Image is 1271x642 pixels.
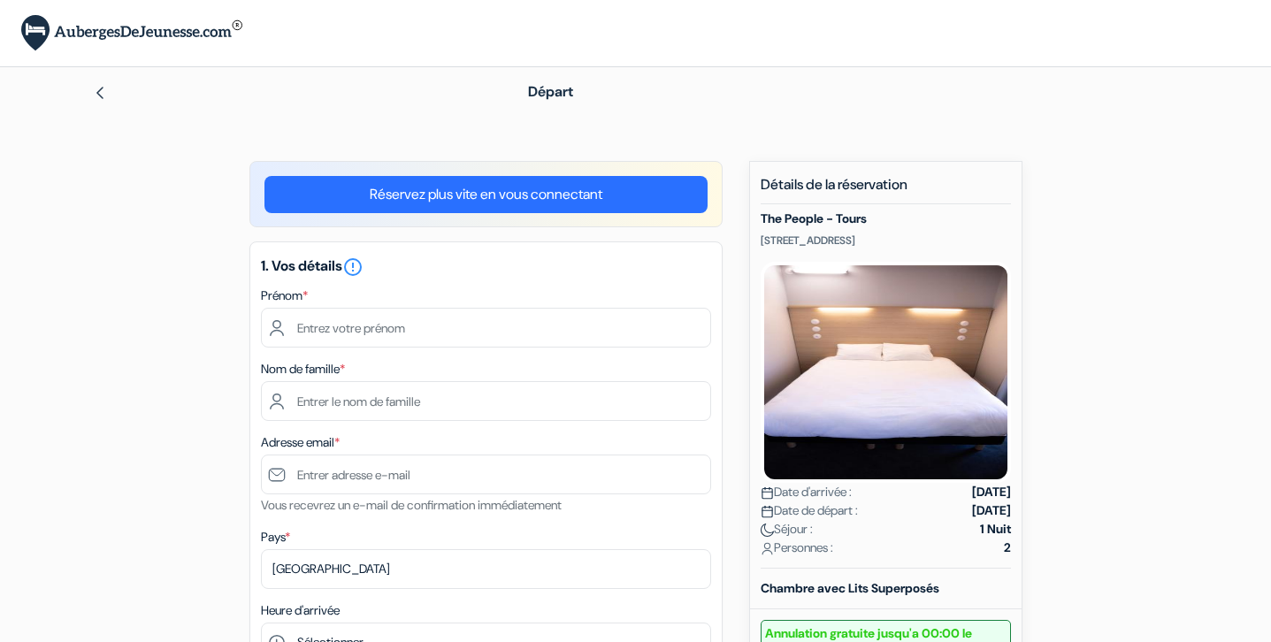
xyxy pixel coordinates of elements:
b: Chambre avec Lits Superposés [761,580,939,596]
img: calendar.svg [761,486,774,500]
h5: 1. Vos détails [261,256,711,278]
span: Départ [528,82,573,101]
h5: Détails de la réservation [761,176,1011,204]
label: Heure d'arrivée [261,601,340,620]
a: Réservez plus vite en vous connectant [264,176,708,213]
img: left_arrow.svg [93,86,107,100]
a: error_outline [342,256,364,275]
strong: [DATE] [972,483,1011,501]
input: Entrer adresse e-mail [261,455,711,494]
input: Entrer le nom de famille [261,381,711,421]
img: user_icon.svg [761,542,774,555]
strong: 2 [1004,539,1011,557]
p: [STREET_ADDRESS] [761,233,1011,248]
span: Date de départ : [761,501,858,520]
h5: The People - Tours [761,211,1011,226]
label: Pays [261,528,290,546]
label: Prénom [261,287,308,305]
span: Personnes : [761,539,833,557]
small: Vous recevrez un e-mail de confirmation immédiatement [261,497,562,513]
span: Date d'arrivée : [761,483,852,501]
span: Séjour : [761,520,813,539]
input: Entrez votre prénom [261,308,711,348]
img: AubergesDeJeunesse.com [21,15,242,51]
img: moon.svg [761,524,774,537]
i: error_outline [342,256,364,278]
strong: [DATE] [972,501,1011,520]
label: Adresse email [261,433,340,452]
label: Nom de famille [261,360,345,378]
img: calendar.svg [761,505,774,518]
strong: 1 Nuit [980,520,1011,539]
